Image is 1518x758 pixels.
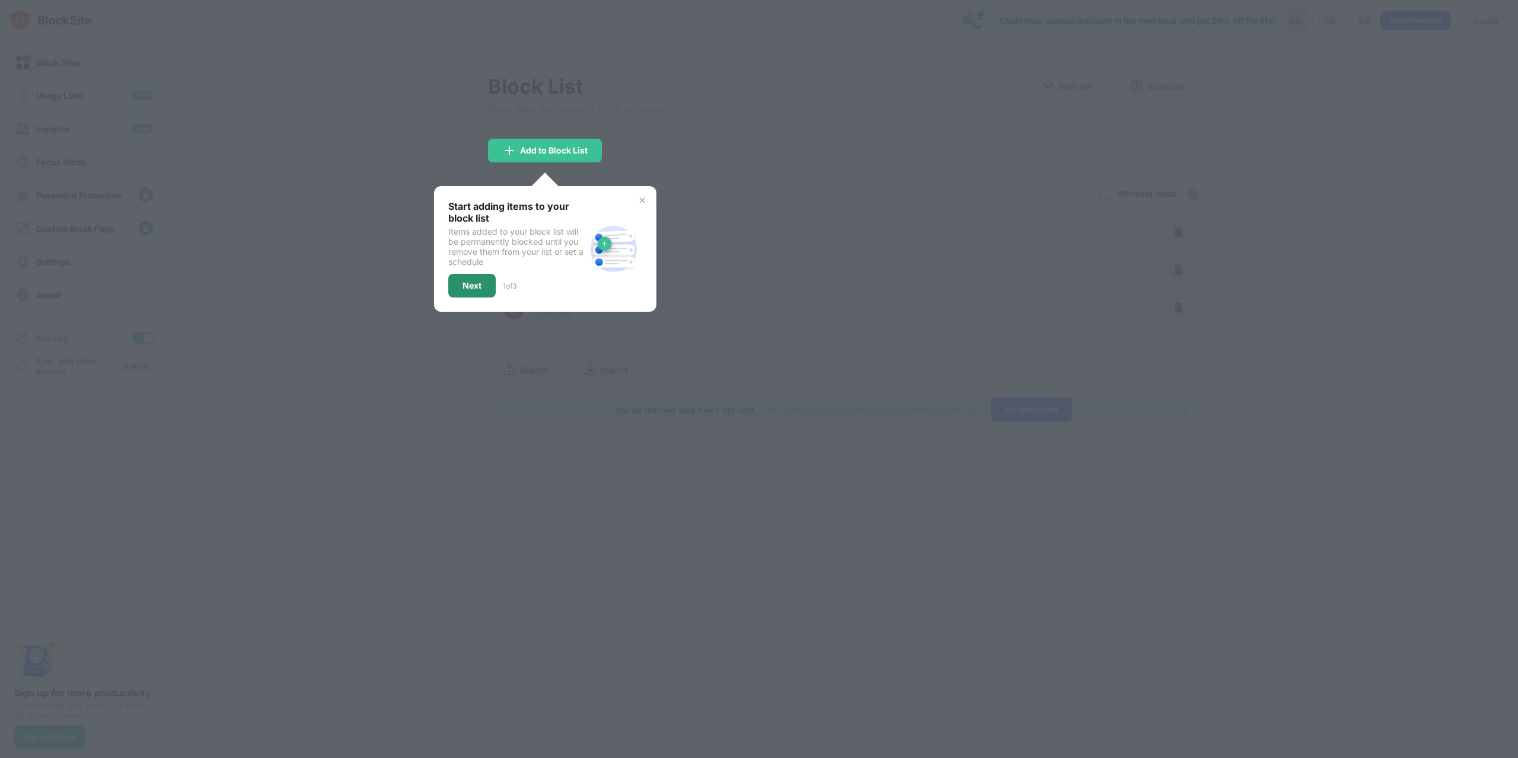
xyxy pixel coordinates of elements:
div: Add to Block List [520,146,588,155]
img: x-button.svg [637,196,647,205]
div: 1 of 3 [503,282,516,290]
img: block-site.svg [585,220,642,277]
div: Items added to your block list will be permanently blocked until you remove them from your list o... [448,226,585,267]
div: Start adding items to your block list [448,200,585,224]
div: Next [463,281,481,290]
